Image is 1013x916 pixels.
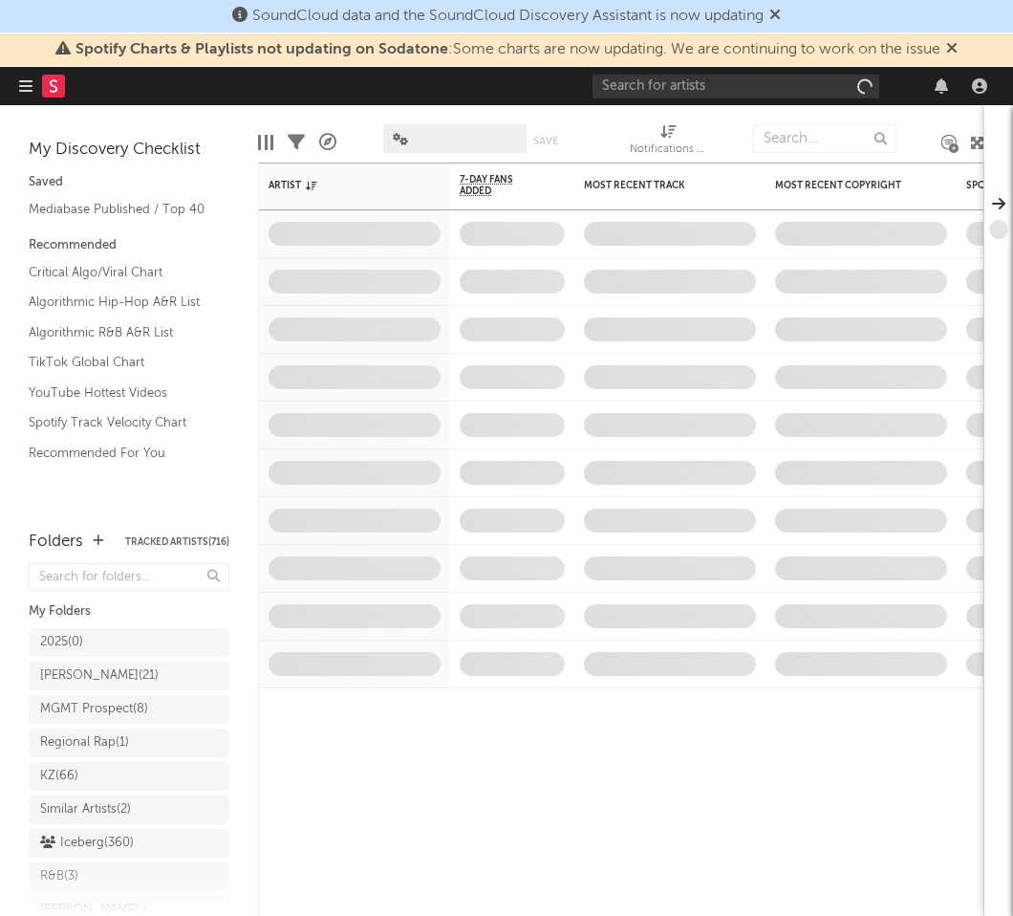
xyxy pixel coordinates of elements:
[40,665,159,687] div: [PERSON_NAME] ( 21 )
[29,443,210,464] a: Recommended For You
[584,180,727,191] div: Most Recent Track
[75,42,448,57] span: Spotify Charts & Playlists not updating on Sodatone
[533,136,558,146] button: Save
[29,829,229,858] a: Iceberg(360)
[29,171,229,194] div: Saved
[29,695,229,724] a: MGMT Prospect(8)
[29,292,210,313] a: Algorithmic Hip-Hop A&R List
[125,537,229,547] button: Tracked Artists(716)
[29,412,210,433] a: Spotify Track Velocity Chart
[630,115,706,170] div: Notifications (Artist)
[630,139,706,162] div: Notifications (Artist)
[269,180,412,191] div: Artist
[29,531,83,554] div: Folders
[29,862,229,891] a: R&B(3)
[29,796,229,824] a: Similar Artists(2)
[29,662,229,690] a: [PERSON_NAME](21)
[40,865,78,888] div: R&B ( 3 )
[29,600,229,623] div: My Folders
[319,115,336,170] div: A&R Pipeline
[460,174,536,197] span: 7-Day Fans Added
[775,180,918,191] div: Most Recent Copyright
[29,563,229,591] input: Search for folders...
[252,9,764,24] span: SoundCloud data and the SoundCloud Discovery Assistant is now updating
[593,75,879,98] input: Search for artists
[29,199,210,220] a: Mediabase Published / Top 40
[40,765,78,788] div: KZ ( 66 )
[29,234,229,257] div: Recommended
[40,832,134,855] div: Iceberg ( 360 )
[29,382,210,403] a: YouTube Hottest Videos
[40,698,148,721] div: MGMT Prospect ( 8 )
[29,352,210,373] a: TikTok Global Chart
[29,729,229,757] a: Regional Rap(1)
[75,42,940,57] span: : Some charts are now updating. We are continuing to work on the issue
[29,139,229,162] div: My Discovery Checklist
[288,115,305,170] div: Filters
[29,322,210,343] a: Algorithmic R&B A&R List
[40,731,129,754] div: Regional Rap ( 1 )
[753,124,896,153] input: Search...
[29,762,229,791] a: KZ(66)
[769,9,781,24] span: Dismiss
[946,42,958,57] span: Dismiss
[40,798,131,821] div: Similar Artists ( 2 )
[29,262,210,283] a: Critical Algo/Viral Chart
[29,628,229,657] a: 2025(0)
[40,631,83,654] div: 2025 ( 0 )
[258,115,273,170] div: Edit Columns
